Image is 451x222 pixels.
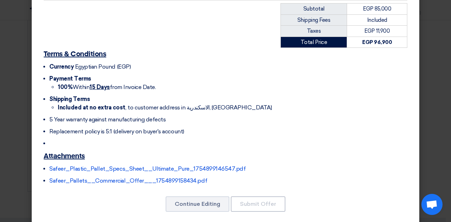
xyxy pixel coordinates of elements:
[49,96,90,102] span: Shipping Terms
[362,39,392,45] strong: EGP 96,900
[58,84,73,90] strong: 100%
[364,28,390,34] span: EGP 11,900
[49,115,407,124] li: 5 Year warranty against manufacturing defects
[44,153,85,160] u: Attachments
[49,177,207,184] a: Safeer_Pallets__Commercial_Offer___1754899158434.pdf
[281,26,347,37] td: Taxes
[58,104,125,111] strong: Included at no extra cost
[231,196,285,212] button: Submit Offer
[58,103,407,112] li: , to customer address in الاسكندرية, [GEOGRAPHIC_DATA]
[49,127,407,136] li: Replacement policy is 5:1 (delivery on buyer's account)
[281,14,347,26] td: Shipping Fees
[367,17,387,23] span: Included
[49,75,91,82] span: Payment Terms
[166,196,229,212] button: Continue Editing
[281,37,347,48] td: Total Price
[347,4,407,15] td: EGP 85,000
[89,84,110,90] u: 15 Days
[58,84,156,90] span: Within from Invoice Date.
[75,63,131,70] span: Egyptian Pound (EGP)
[49,63,74,70] span: Currency
[44,51,106,58] u: Terms & Conditions
[421,194,443,215] a: Open chat
[281,4,347,15] td: Subtotal
[49,165,246,172] a: Safeer_Plastic_Pallet_Specs_Sheet__Ultimate_Pure_1754899146547.pdf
